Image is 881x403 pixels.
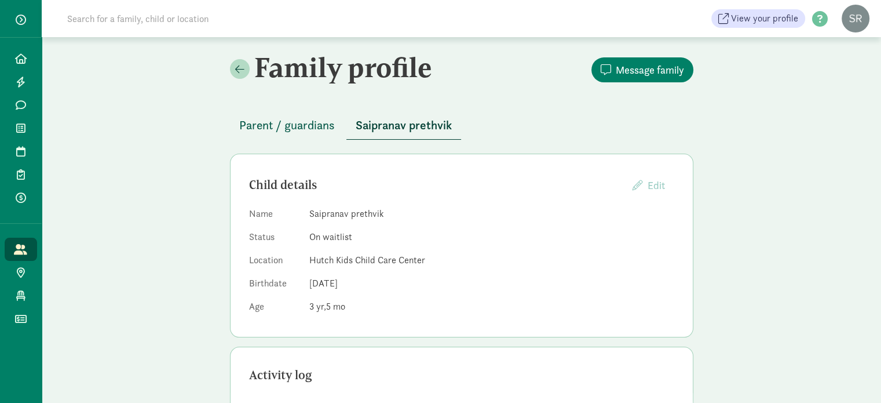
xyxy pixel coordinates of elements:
[230,111,344,139] button: Parent / guardians
[230,119,344,132] a: Parent / guardians
[591,57,693,82] button: Message family
[711,9,805,28] a: View your profile
[731,12,798,26] span: View your profile
[239,116,335,135] span: Parent / guardians
[356,116,452,135] span: Saipranav prethvik
[249,176,623,194] div: Child details
[309,230,674,244] dd: On waitlist
[249,366,674,384] div: Activity log
[823,347,881,403] iframe: Chat Widget
[648,179,665,192] span: Edit
[309,277,338,289] span: [DATE]
[249,207,300,226] dt: Name
[249,277,300,295] dt: Birthdate
[249,300,300,318] dt: Age
[346,111,461,140] button: Saipranav prethvik
[60,7,385,30] input: Search for a family, child or location
[346,119,461,132] a: Saipranav prethvik
[309,207,674,221] dd: Saipranav prethvik
[249,230,300,249] dt: Status
[309,253,674,267] dd: Hutch Kids Child Care Center
[326,300,345,313] span: 5
[249,253,300,272] dt: Location
[309,300,326,313] span: 3
[623,173,674,198] button: Edit
[616,62,684,78] span: Message family
[230,51,459,83] h2: Family profile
